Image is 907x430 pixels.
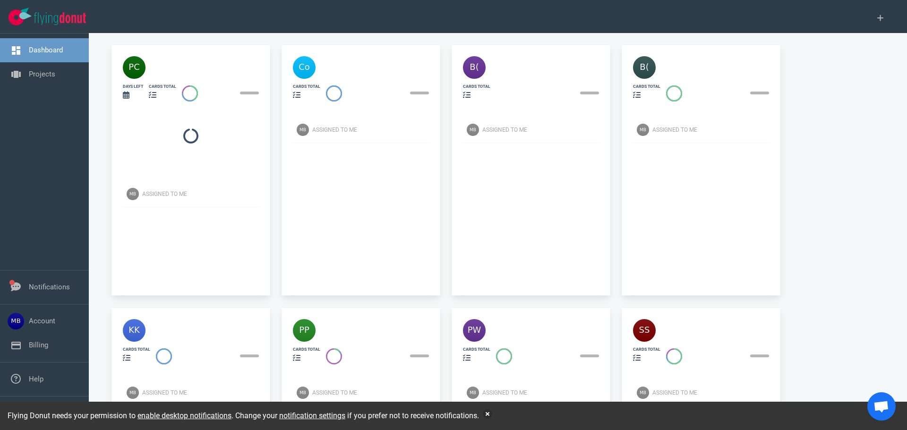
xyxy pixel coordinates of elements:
[123,346,150,353] div: cards total
[297,124,309,136] img: Avatar
[142,388,265,397] div: Assigned To Me
[149,84,176,90] div: cards total
[137,411,231,420] a: enable desktop notifications
[652,126,775,134] div: Assigned To Me
[279,411,345,420] a: notification settings
[633,346,660,353] div: cards total
[633,56,656,79] img: 40
[34,12,86,25] img: Flying Donut text logo
[231,411,479,420] span: . Change your if you prefer not to receive notifications.
[467,124,479,136] img: Avatar
[293,84,320,90] div: cards total
[142,190,265,198] div: Assigned To Me
[297,387,309,399] img: Avatar
[123,319,145,342] img: 40
[123,56,145,79] img: 40
[312,126,435,134] div: Assigned To Me
[29,375,43,383] a: Help
[867,392,896,421] a: Open de chat
[127,188,139,200] img: Avatar
[633,319,656,342] img: 40
[29,46,63,54] a: Dashboard
[637,387,649,399] img: Avatar
[637,124,649,136] img: Avatar
[29,70,55,78] a: Projects
[293,56,316,79] img: 40
[293,319,316,342] img: 40
[29,283,70,291] a: Notifications
[8,411,231,420] span: Flying Donut needs your permission to
[463,84,490,90] div: cards total
[463,346,490,353] div: cards total
[482,388,605,397] div: Assigned To Me
[29,317,55,325] a: Account
[293,346,320,353] div: cards total
[312,388,435,397] div: Assigned To Me
[127,387,139,399] img: Avatar
[633,84,660,90] div: cards total
[29,341,48,349] a: Billing
[467,387,479,399] img: Avatar
[652,388,775,397] div: Assigned To Me
[123,84,143,90] div: days left
[463,56,486,79] img: 40
[482,126,605,134] div: Assigned To Me
[463,319,486,342] img: 40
